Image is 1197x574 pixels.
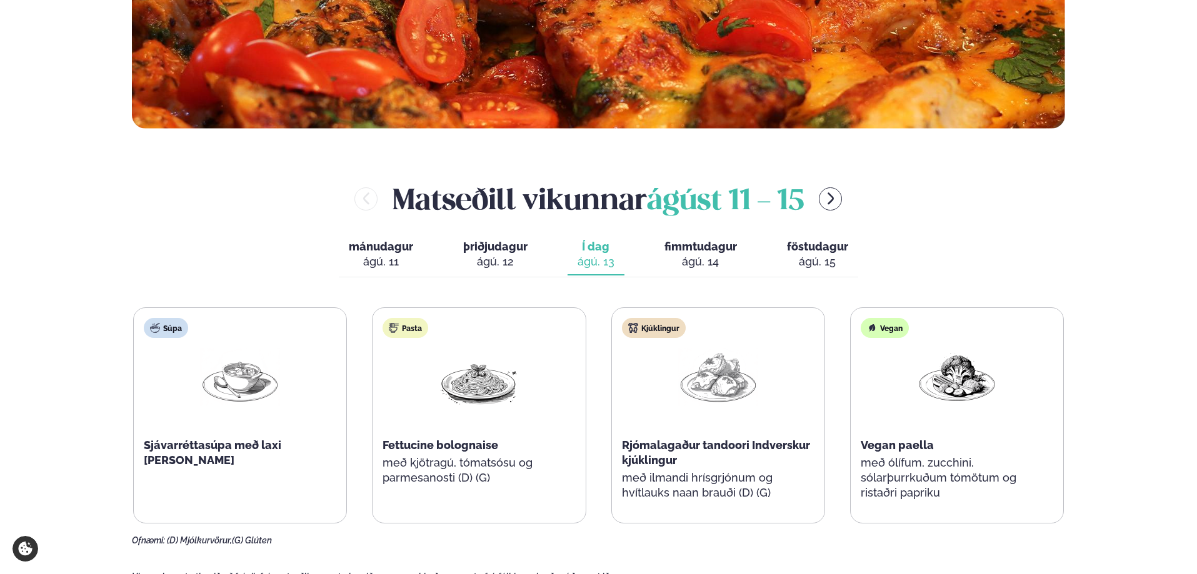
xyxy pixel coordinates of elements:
h2: Matseðill vikunnar [393,179,804,219]
span: Sjávarréttasúpa með laxi [PERSON_NAME] [144,438,281,467]
span: Rjómalagaður tandoori Indverskur kjúklingur [622,438,810,467]
div: ágú. 11 [349,254,413,269]
img: Spagetti.png [439,348,519,406]
img: pasta.svg [389,323,399,333]
span: mánudagur [349,240,413,253]
p: með ilmandi hrísgrjónum og hvítlauks naan brauði (D) (G) [622,470,814,500]
span: (G) Glúten [232,535,272,545]
span: Fettucine bolognaise [383,438,498,452]
div: Súpa [144,318,188,338]
a: Cookie settings [13,536,38,562]
span: (D) Mjólkurvörur, [167,535,232,545]
div: ágú. 14 [664,254,737,269]
button: mánudagur ágú. 11 [339,234,423,275]
div: Pasta [383,318,428,338]
div: ágú. 15 [787,254,848,269]
span: föstudagur [787,240,848,253]
div: ágú. 12 [463,254,528,269]
div: Kjúklingur [622,318,686,338]
div: ágú. 13 [578,254,614,269]
span: þriðjudagur [463,240,528,253]
button: menu-btn-left [354,187,378,210]
img: soup.svg [150,323,160,333]
button: þriðjudagur ágú. 12 [453,234,538,275]
span: ágúst 11 - 15 [647,188,804,215]
p: með ólífum, zucchini, sólarþurrkuðum tómötum og ristaðri papriku [861,455,1053,500]
span: Vegan paella [861,438,934,452]
img: Soup.png [200,348,280,406]
img: chicken.svg [628,323,638,333]
button: föstudagur ágú. 15 [777,234,858,275]
button: Í dag ágú. 13 [568,234,624,275]
div: Vegan [861,318,909,338]
span: fimmtudagur [664,240,737,253]
img: Vegan.svg [867,323,877,333]
span: Ofnæmi: [132,535,165,545]
img: Chicken-thighs.png [678,348,758,406]
button: menu-btn-right [819,187,842,210]
button: fimmtudagur ágú. 14 [654,234,747,275]
span: Í dag [578,239,614,254]
img: Vegan.png [917,348,997,406]
p: með kjötragú, tómatsósu og parmesanosti (D) (G) [383,455,575,485]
